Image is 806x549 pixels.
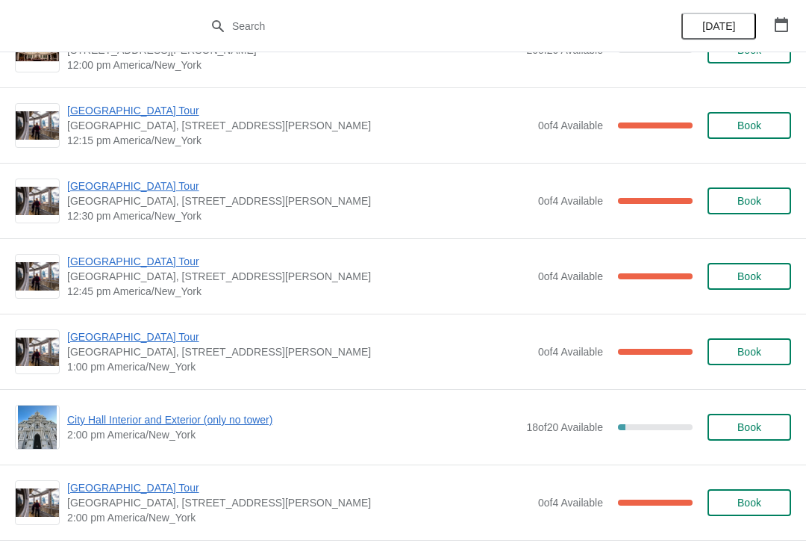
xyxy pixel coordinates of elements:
span: Book [737,120,761,131]
span: 0 of 4 Available [538,497,603,509]
span: 12:45 pm America/New_York [67,284,531,299]
span: Book [737,346,761,358]
img: City Hall Tower Tour | City Hall Visitor Center, 1400 John F Kennedy Boulevard Suite 121, Philade... [16,111,59,140]
span: [DATE] [702,20,735,32]
img: City Hall Tower Tour | City Hall Visitor Center, 1400 John F Kennedy Boulevard Suite 121, Philade... [16,262,59,291]
input: Search [231,13,604,40]
span: 2:00 pm America/New_York [67,427,519,442]
button: [DATE] [681,13,756,40]
button: Book [707,338,791,365]
span: [GEOGRAPHIC_DATA] Tour [67,254,531,269]
span: 12:00 pm America/New_York [67,58,519,72]
span: [GEOGRAPHIC_DATA] Tour [67,329,531,344]
span: City Hall Interior and Exterior (only no tower) [67,412,519,427]
span: 0 of 4 Available [538,346,603,358]
span: 1:00 pm America/New_York [67,359,531,374]
span: [GEOGRAPHIC_DATA], [STREET_ADDRESS][PERSON_NAME] [67,193,531,208]
button: Book [707,489,791,516]
span: 0 of 4 Available [538,270,603,282]
span: 2:00 pm America/New_York [67,510,531,525]
span: Book [737,195,761,207]
span: [GEOGRAPHIC_DATA] Tour [67,179,531,193]
span: Book [737,270,761,282]
span: [GEOGRAPHIC_DATA], [STREET_ADDRESS][PERSON_NAME] [67,269,531,284]
button: Book [707,414,791,441]
span: [GEOGRAPHIC_DATA], [STREET_ADDRESS][PERSON_NAME] [67,495,531,510]
span: [GEOGRAPHIC_DATA] Tour [67,480,531,495]
span: [GEOGRAPHIC_DATA], [STREET_ADDRESS][PERSON_NAME] [67,118,531,133]
span: Book [737,421,761,433]
img: City Hall Tower Tour | City Hall Visitor Center, 1400 John F Kennedy Boulevard Suite 121, Philade... [16,488,59,518]
img: City Hall Interior and Exterior (only no tower) | | 2:00 pm America/New_York [18,406,57,449]
span: 0 of 4 Available [538,195,603,207]
span: [GEOGRAPHIC_DATA] Tour [67,103,531,118]
span: 12:30 pm America/New_York [67,208,531,223]
span: 0 of 4 Available [538,120,603,131]
span: 18 of 20 Available [526,421,603,433]
img: City Hall Tower Tour | City Hall Visitor Center, 1400 John F Kennedy Boulevard Suite 121, Philade... [16,338,59,367]
span: 12:15 pm America/New_York [67,133,531,148]
img: City Hall Tower Tour | City Hall Visitor Center, 1400 John F Kennedy Boulevard Suite 121, Philade... [16,187,59,216]
span: [GEOGRAPHIC_DATA], [STREET_ADDRESS][PERSON_NAME] [67,344,531,359]
button: Book [707,263,791,290]
button: Book [707,187,791,214]
button: Book [707,112,791,139]
span: Book [737,497,761,509]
